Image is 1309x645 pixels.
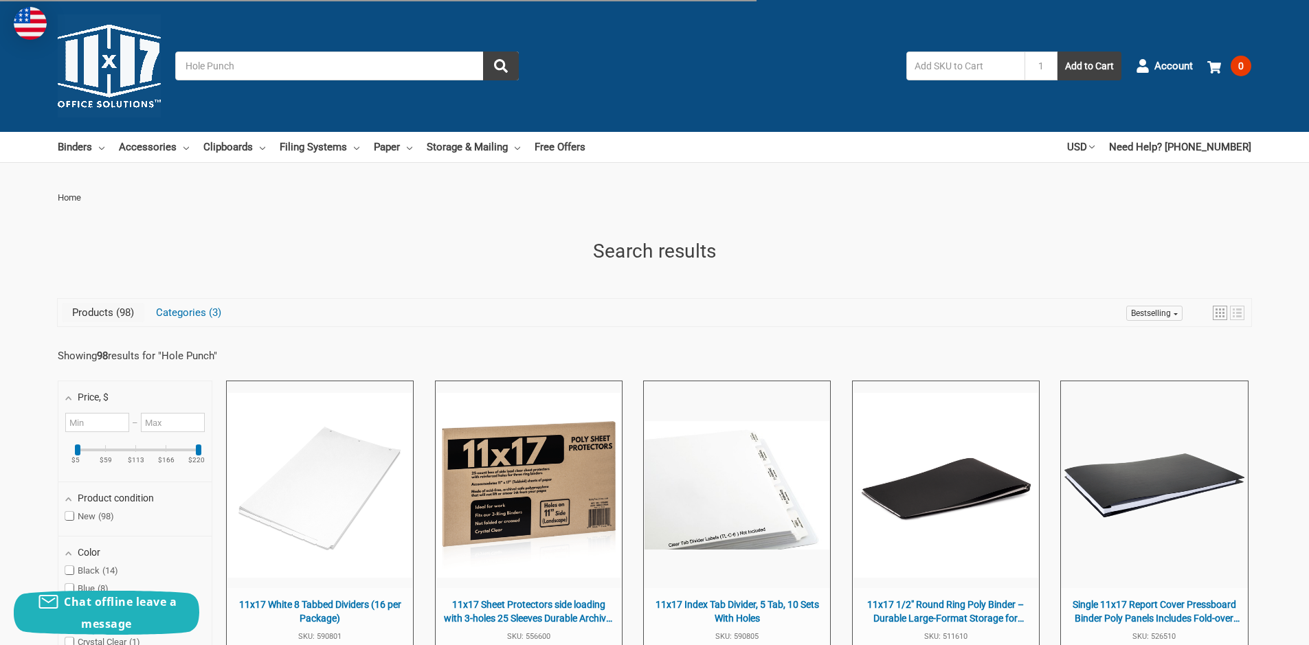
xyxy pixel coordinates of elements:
[119,132,189,162] a: Accessories
[443,598,615,625] span: 11x17 Sheet Protectors side loading with 3-holes 25 Sleeves Durable Archival safe Crystal Clear
[1067,132,1095,162] a: USD
[1136,48,1193,84] a: Account
[58,237,1251,266] h1: Search results
[175,52,519,80] input: Search by keyword, brand or SKU
[14,7,47,40] img: duty and tax information for United States
[65,511,114,522] span: New
[427,132,520,162] a: Storage & Mailing
[58,132,104,162] a: Binders
[78,547,100,558] span: Color
[141,413,205,432] input: Maximum value
[102,565,118,576] span: 14
[1109,132,1251,162] a: Need Help? [PHONE_NUMBER]
[113,306,134,319] span: 98
[161,350,214,362] a: Hole Punch
[65,413,129,432] input: Minimum value
[280,132,359,162] a: Filing Systems
[1213,306,1227,320] a: View grid mode
[65,583,109,594] span: Blue
[1068,633,1240,640] span: SKU: 526510
[234,598,406,625] span: 11x17 White 8 Tabbed Dividers (16 per Package)
[860,598,1032,625] span: 11x17 1/2" Round Ring Poly Binder – Durable Large-Format Storage for Engineers, Architects & Offices
[14,591,199,635] button: Chat offline leave a message
[1196,608,1309,645] iframe: Google Customer Reviews
[78,392,109,403] span: Price
[98,511,114,521] span: 98
[91,457,120,464] ins: $59
[860,633,1032,640] span: SKU: 511610
[61,457,90,464] ins: $5
[58,350,223,362] div: Showing results for " "
[1126,306,1183,321] a: Sort options
[58,192,81,203] span: Home
[374,132,412,162] a: Paper
[1131,308,1171,318] span: Bestselling
[203,132,265,162] a: Clipboards
[99,392,109,403] span: , $
[129,418,140,428] span: –
[64,594,177,631] span: Chat offline leave a message
[78,493,154,503] span: Product condition
[906,52,1025,80] input: Add SKU to Cart
[234,633,406,640] span: SKU: 590801
[651,633,823,640] span: SKU: 590805
[58,14,161,117] img: 11x17.com
[62,303,144,322] a: View Products Tab
[651,598,823,625] span: 11x17 Index Tab Divider, 5 Tab, 10 Sets With Holes
[535,132,585,162] a: Free Offers
[182,457,211,464] ins: $220
[98,583,109,593] span: 8
[1207,48,1251,84] a: 0
[1154,58,1193,74] span: Account
[1058,52,1121,80] button: Add to Cart
[122,457,150,464] ins: $113
[152,457,181,464] ins: $166
[97,350,108,362] b: 98
[1068,598,1240,625] span: Single 11x17 Report Cover Pressboard Binder Poly Panels Includes Fold-over Metal Fasteners | Black
[65,565,118,576] span: Black
[443,633,615,640] span: SKU: 556600
[645,421,829,550] img: 11x17 Index Tab Divider, 5 Tab, 10 Sets With Holes
[206,306,221,319] span: 3
[1231,56,1251,76] span: 0
[1230,306,1244,320] a: View list mode
[146,303,232,322] a: View Categories Tab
